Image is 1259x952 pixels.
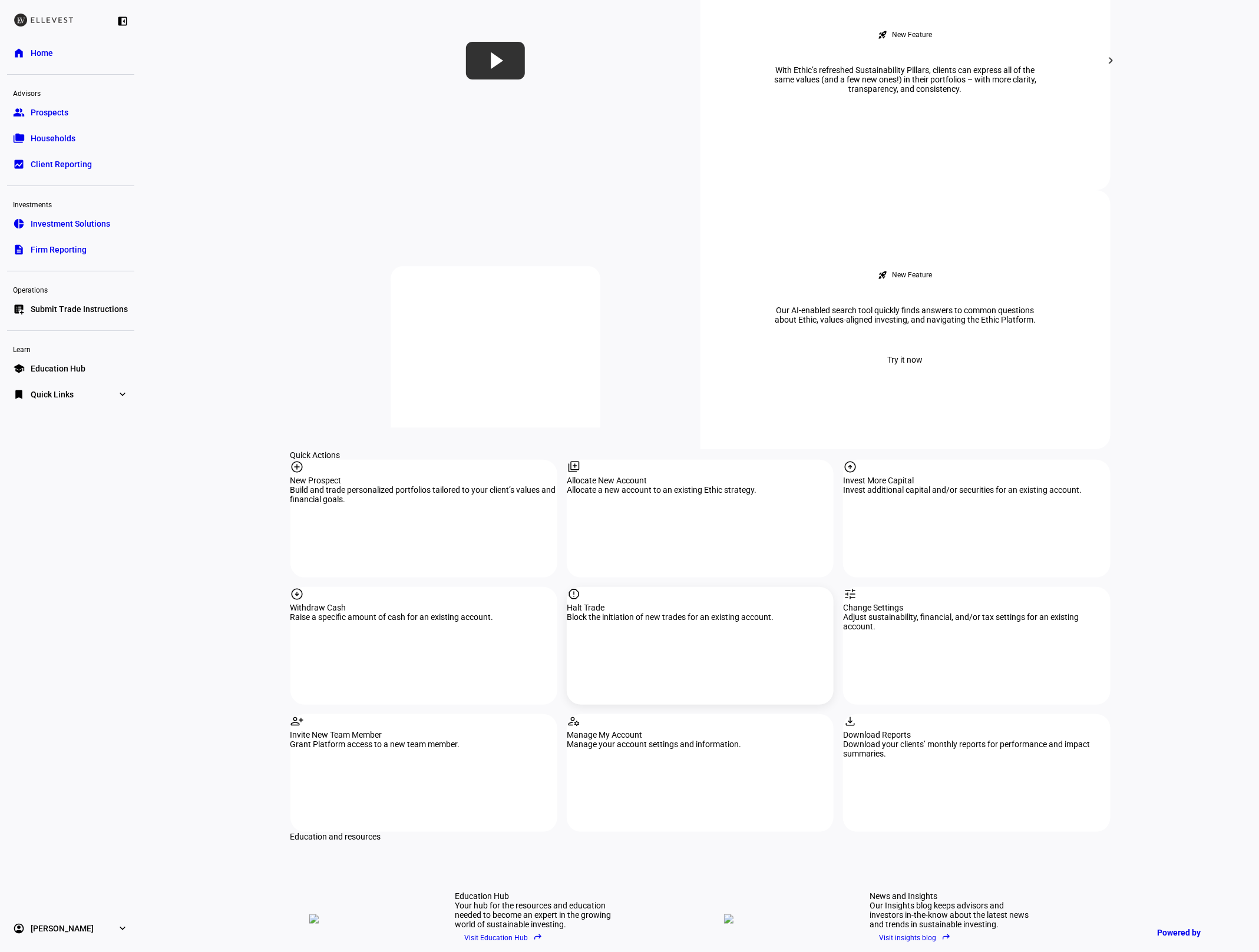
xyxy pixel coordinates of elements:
mat-icon: person_add [290,714,305,728]
span: Submit Trade Instructions [31,303,128,315]
div: Grant Platform access to a new team member. [290,739,557,749]
eth-mat-symbol: bid_landscape [13,158,25,170]
span: Client Reporting [31,158,92,170]
div: Our AI-enabled search tool quickly finds answers to common questions about Ethic, values-aligned ... [758,306,1053,324]
span: Visit insights blog [880,929,951,947]
eth-mat-symbol: pie_chart [13,218,25,230]
mat-icon: library_add [567,460,581,474]
a: folder_copyHouseholds [7,127,134,150]
a: Powered by [1151,921,1241,943]
div: Your hub for the resources and education needed to become an expert in the growing world of susta... [455,901,620,929]
mat-icon: tune [843,587,857,601]
span: Education Hub [31,363,85,374]
div: New Feature [893,270,933,280]
button: Try it now [874,348,937,371]
span: Prospects [31,107,68,118]
eth-mat-symbol: list_alt_add [13,303,25,315]
span: Try it now [888,348,923,371]
div: Advisors [7,84,134,101]
div: Quick Actions [290,450,1111,460]
eth-mat-symbol: home [13,47,25,59]
div: News and Insights [870,891,1035,901]
div: Investments [7,195,134,212]
mat-icon: chevron_right [1104,54,1118,68]
div: Build and trade personalized portfolios tailored to your client’s values and financial goals. [290,485,557,504]
eth-mat-symbol: bookmark [13,389,25,400]
button: Visit insights blogreply [870,929,960,947]
mat-icon: manage_accounts [567,714,581,728]
div: Raise a specific amount of cash for an existing account. [290,612,557,622]
eth-mat-symbol: folder_copy [13,132,25,144]
mat-icon: rocket_launch [878,270,888,280]
eth-mat-symbol: expand_more [117,923,128,934]
span: Investment Solutions [31,218,110,230]
div: Operations [7,281,134,297]
eth-mat-symbol: school [13,363,25,374]
div: New Feature [893,30,933,39]
div: Invest additional capital and/or securities for an existing account. [843,485,1110,495]
img: news.png [724,914,842,924]
div: Change Settings [843,603,1110,612]
span: Quick Links [31,389,74,400]
mat-icon: download [843,714,857,728]
mat-icon: arrow_circle_down [290,587,305,601]
eth-mat-symbol: reply [941,932,951,941]
div: New Prospect [290,476,557,485]
mat-icon: rocket_launch [878,30,888,39]
div: Halt Trade [567,603,834,612]
eth-mat-symbol: reply [533,932,543,941]
div: Allocate a new account to an existing Ethic strategy. [567,485,834,495]
div: Education Hub [455,891,620,901]
div: With Ethic’s refreshed Sustainability Pillars, clients can express all of the same values (and a ... [758,65,1053,94]
a: descriptionFirm Reporting [7,238,134,261]
div: Adjust sustainability, financial, and/or tax settings for an existing account. [843,612,1110,631]
img: education-hub.png [309,914,427,924]
div: Withdraw Cash [290,603,557,612]
mat-icon: arrow_circle_up [843,460,857,474]
div: Manage your account settings and information. [567,739,834,749]
div: Invest More Capital [843,476,1110,485]
span: Firm Reporting [31,244,87,256]
a: bid_landscapeClient Reporting [7,152,134,176]
a: Visit Education Hubreply [455,929,620,947]
div: Learn [7,340,134,357]
eth-mat-symbol: description [13,244,25,256]
div: Manage My Account [567,730,834,739]
div: Download Reports [843,730,1110,739]
span: Visit Education Hub [465,929,543,947]
mat-icon: add_circle [290,460,305,474]
span: Home [31,47,53,59]
eth-mat-symbol: left_panel_close [117,15,128,27]
div: Education and resources [290,832,1111,841]
div: Allocate New Account [567,476,834,485]
mat-icon: report [567,587,581,601]
div: Our Insights blog keeps advisors and investors in-the-know about the latest news and trends in su... [870,901,1035,929]
span: Households [31,132,75,144]
div: Block the initiation of new trades for an existing account. [567,612,834,622]
a: homeHome [7,41,134,65]
eth-mat-symbol: group [13,107,25,118]
eth-mat-symbol: expand_more [117,389,128,400]
eth-mat-symbol: account_circle [13,923,25,934]
div: Invite New Team Member [290,730,557,739]
a: groupProspects [7,101,134,124]
a: Visit insights blogreply [870,929,1035,947]
span: [PERSON_NAME] [31,923,94,934]
a: pie_chartInvestment Solutions [7,212,134,235]
button: Visit Education Hubreply [455,929,552,947]
div: Download your clients’ monthly reports for performance and impact summaries. [843,739,1110,758]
